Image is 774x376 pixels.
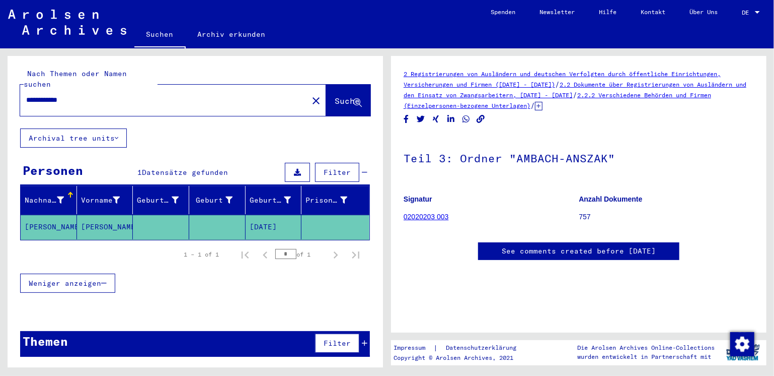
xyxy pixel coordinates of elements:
[23,161,83,179] div: Personen
[137,195,179,206] div: Geburtsname
[193,192,245,208] div: Geburt‏
[401,113,412,126] button: Share on Facebook
[134,22,186,48] a: Suchen
[306,90,326,110] button: Clear
[255,244,275,265] button: Previous page
[8,10,126,35] img: Arolsen_neg.svg
[335,96,360,106] span: Suche
[137,168,142,177] span: 1
[21,186,77,214] mat-header-cell: Nachname
[23,332,68,350] div: Themen
[275,249,326,259] div: of 1
[25,192,76,208] div: Nachname
[305,195,347,206] div: Prisoner #
[555,80,560,89] span: /
[438,343,529,353] a: Datenschutzerklärung
[29,279,101,288] span: Weniger anzeigen
[315,163,359,182] button: Filter
[24,69,127,89] mat-label: Nach Themen oder Namen suchen
[186,22,278,46] a: Archiv erkunden
[21,215,77,239] mat-cell: [PERSON_NAME]
[404,135,754,179] h1: Teil 3: Ordner "AMBACH-ANSZAK"
[324,339,351,348] span: Filter
[20,274,115,293] button: Weniger anzeigen
[476,113,486,126] button: Copy link
[394,343,529,353] div: |
[577,343,715,352] p: Die Arolsen Archives Online-Collections
[502,246,656,257] a: See comments created before [DATE]
[730,332,754,356] img: Zustimmung ändern
[579,195,643,203] b: Anzahl Dokumente
[246,215,302,239] mat-cell: [DATE]
[77,186,133,214] mat-header-cell: Vorname
[579,212,754,222] p: 757
[577,352,715,361] p: wurden entwickelt in Partnerschaft mit
[235,244,255,265] button: First page
[20,129,127,148] button: Archival tree units
[416,113,426,126] button: Share on Twitter
[742,9,753,16] span: DE
[724,340,762,365] img: yv_logo.png
[431,113,441,126] button: Share on Xing
[326,85,370,116] button: Suche
[573,90,577,99] span: /
[530,101,535,110] span: /
[193,195,233,206] div: Geburt‏
[346,244,366,265] button: Last page
[310,95,322,107] mat-icon: close
[326,244,346,265] button: Next page
[461,113,472,126] button: Share on WhatsApp
[77,215,133,239] mat-cell: [PERSON_NAME]
[315,334,359,353] button: Filter
[142,168,228,177] span: Datensätze gefunden
[81,195,120,206] div: Vorname
[81,192,133,208] div: Vorname
[189,186,246,214] mat-header-cell: Geburt‏
[250,195,291,206] div: Geburtsdatum
[404,70,721,88] a: 2 Registrierungen von Ausländern und deutschen Verfolgten durch öffentliche Einrichtungen, Versic...
[184,250,219,259] div: 1 – 1 of 1
[133,186,189,214] mat-header-cell: Geburtsname
[394,343,434,353] a: Impressum
[404,81,746,99] a: 2.2 Dokumente über Registrierungen von Ausländern und den Einsatz von Zwangsarbeitern, [DATE] - [...
[25,195,64,206] div: Nachname
[301,186,369,214] mat-header-cell: Prisoner #
[404,195,432,203] b: Signatur
[250,192,304,208] div: Geburtsdatum
[324,168,351,177] span: Filter
[137,192,191,208] div: Geburtsname
[394,353,529,362] p: Copyright © Arolsen Archives, 2021
[404,213,449,221] a: 02020203 003
[305,192,360,208] div: Prisoner #
[246,186,302,214] mat-header-cell: Geburtsdatum
[446,113,456,126] button: Share on LinkedIn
